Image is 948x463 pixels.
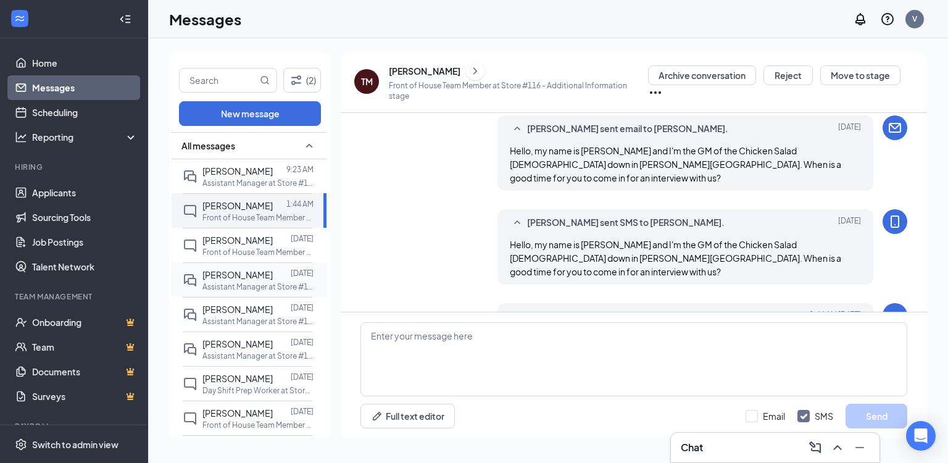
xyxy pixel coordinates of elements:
[183,377,197,391] svg: ChatInactive
[291,372,314,382] p: [DATE]
[510,215,525,230] svg: SmallChevronUp
[202,165,273,177] span: [PERSON_NAME]
[32,100,138,125] a: Scheduling
[183,238,197,253] svg: ChatInactive
[32,180,138,205] a: Applicants
[820,65,900,85] button: Move to stage
[853,12,868,27] svg: Notifications
[527,309,757,324] span: Workstream sent automated email to [PERSON_NAME].
[202,247,314,257] p: Front of House Team Member at Store #116
[202,407,273,419] span: [PERSON_NAME]
[389,80,648,101] p: Front of House Team Member at Store #116 - Additional Information stage
[14,12,26,25] svg: WorkstreamLogo
[291,406,314,417] p: [DATE]
[838,215,861,230] span: [DATE]
[32,51,138,75] a: Home
[202,338,273,349] span: [PERSON_NAME]
[202,304,273,315] span: [PERSON_NAME]
[289,73,304,88] svg: Filter
[291,302,314,313] p: [DATE]
[202,235,273,246] span: [PERSON_NAME]
[880,12,895,27] svg: QuestionInfo
[32,254,138,279] a: Talent Network
[32,359,138,384] a: DocumentsCrown
[361,75,373,88] div: TM
[906,421,936,451] div: Open Intercom Messenger
[510,122,525,136] svg: SmallChevronUp
[169,9,241,30] h1: Messages
[850,438,870,457] button: Minimize
[852,440,867,455] svg: Minimize
[202,316,314,327] p: Assistant Manager at Store #116
[828,438,847,457] button: ChevronUp
[180,69,257,92] input: Search
[912,14,917,24] div: V
[202,178,314,188] p: Assistant Manager at Store #116
[763,65,813,85] button: Reject
[648,65,756,85] button: Archive conversation
[202,269,273,280] span: [PERSON_NAME]
[805,438,825,457] button: ComposeMessage
[32,438,118,451] div: Switch to admin view
[283,68,321,93] button: Filter (2)
[810,309,861,324] span: [DATE] 1:44 AM
[510,145,841,183] span: Hello, my name is [PERSON_NAME] and I'm the GM of the Chicken Salad [DEMOGRAPHIC_DATA] down in [P...
[183,169,197,184] svg: DoubleChat
[32,131,138,143] div: Reporting
[32,310,138,335] a: OnboardingCrown
[360,404,455,428] button: Full text editorPen
[202,200,273,211] span: [PERSON_NAME]
[648,85,663,100] svg: Ellipses
[183,273,197,288] svg: DoubleChat
[183,204,197,219] svg: ChatInactive
[510,309,525,324] svg: SmallChevronDown
[466,62,484,80] button: ChevronRight
[389,65,460,77] div: [PERSON_NAME]
[181,140,235,152] span: All messages
[202,282,314,292] p: Assistant Manager at Store #116
[286,164,314,175] p: 9:23 AM
[183,307,197,322] svg: DoubleChat
[371,410,383,422] svg: Pen
[202,385,314,396] p: Day Shift Prep Worker at Store #116
[32,335,138,359] a: TeamCrown
[119,13,131,25] svg: Collapse
[183,342,197,357] svg: DoubleChat
[32,75,138,100] a: Messages
[32,230,138,254] a: Job Postings
[32,205,138,230] a: Sourcing Tools
[527,122,728,136] span: [PERSON_NAME] sent email to [PERSON_NAME].
[527,215,725,230] span: [PERSON_NAME] sent SMS to [PERSON_NAME].
[286,199,314,209] p: 1:44 AM
[291,233,314,244] p: [DATE]
[838,122,861,136] span: [DATE]
[260,75,270,85] svg: MagnifyingGlass
[291,268,314,278] p: [DATE]
[846,404,907,428] button: Send
[15,421,135,432] div: Payroll
[302,138,317,153] svg: SmallChevronUp
[15,438,27,451] svg: Settings
[888,214,902,229] svg: MobileSms
[32,384,138,409] a: SurveysCrown
[202,420,314,430] p: Front of House Team Member at Store #116
[469,64,481,78] svg: ChevronRight
[15,291,135,302] div: Team Management
[179,101,321,126] button: New message
[291,337,314,348] p: [DATE]
[888,308,902,323] svg: WorkstreamLogo
[183,411,197,426] svg: ChatInactive
[202,212,314,223] p: Front of House Team Member at Store #116
[15,162,135,172] div: Hiring
[888,120,902,135] svg: Email
[202,373,273,384] span: [PERSON_NAME]
[202,351,314,361] p: Assistant Manager at Store #116
[15,131,27,143] svg: Analysis
[510,239,841,277] span: Hello, my name is [PERSON_NAME] and I'm the GM of the Chicken Salad [DEMOGRAPHIC_DATA] down in [P...
[681,441,703,454] h3: Chat
[830,440,845,455] svg: ChevronUp
[808,440,823,455] svg: ComposeMessage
